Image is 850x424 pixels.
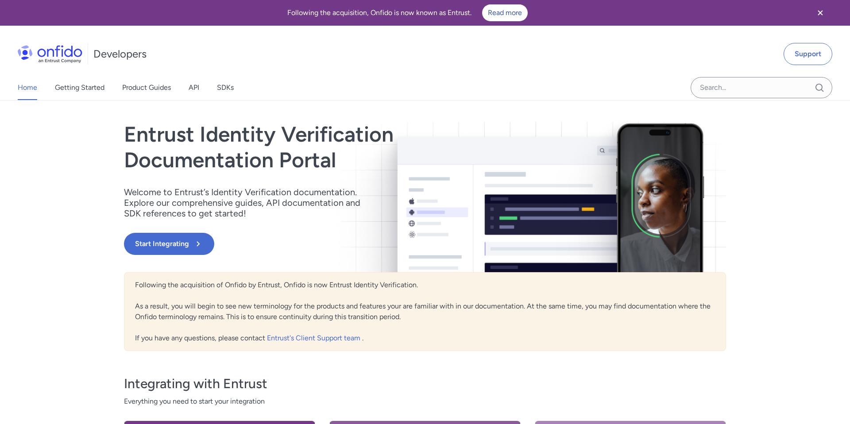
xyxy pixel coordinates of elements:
div: Following the acquisition of Onfido by Entrust, Onfido is now Entrust Identity Verification. As a... [124,272,726,351]
a: Home [18,75,37,100]
img: Onfido Logo [18,45,82,63]
a: Start Integrating [124,233,545,255]
a: Product Guides [122,75,171,100]
a: Getting Started [55,75,104,100]
h1: Developers [93,47,147,61]
span: Everything you need to start your integration [124,396,726,407]
svg: Close banner [815,8,826,18]
a: API [189,75,199,100]
p: Welcome to Entrust’s Identity Verification documentation. Explore our comprehensive guides, API d... [124,187,372,219]
a: Support [784,43,832,65]
button: Close banner [804,2,837,24]
h3: Integrating with Entrust [124,375,726,393]
a: Entrust's Client Support team [267,334,362,342]
input: Onfido search input field [691,77,832,98]
a: SDKs [217,75,234,100]
button: Start Integrating [124,233,214,255]
div: Following the acquisition, Onfido is now known as Entrust. [11,4,804,21]
a: Read more [482,4,528,21]
h1: Entrust Identity Verification Documentation Portal [124,122,545,173]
